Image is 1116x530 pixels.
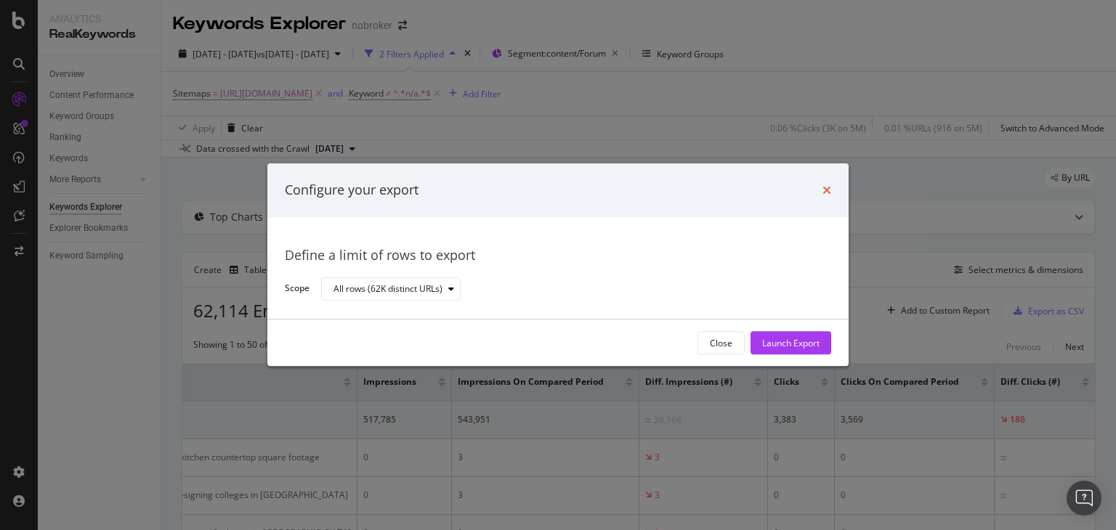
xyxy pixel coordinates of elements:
div: Close [710,337,732,349]
button: All rows (62K distinct URLs) [321,277,461,301]
div: modal [267,163,849,366]
div: Open Intercom Messenger [1067,481,1101,515]
label: Scope [285,282,310,298]
div: Define a limit of rows to export [285,246,831,265]
div: Configure your export [285,181,418,200]
button: Close [697,332,745,355]
button: Launch Export [751,332,831,355]
div: All rows (62K distinct URLs) [333,285,442,293]
div: Launch Export [762,337,820,349]
div: times [822,181,831,200]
